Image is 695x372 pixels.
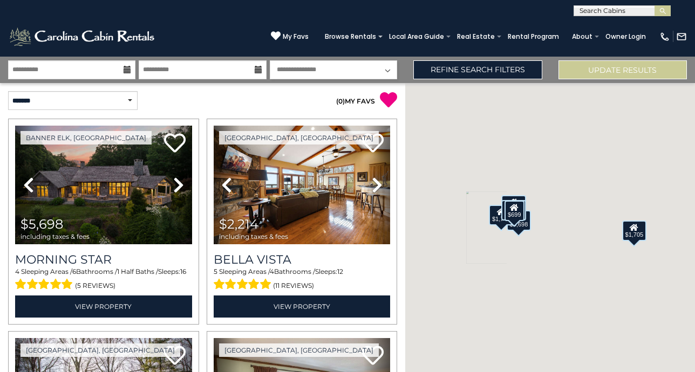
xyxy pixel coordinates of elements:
[219,216,258,232] span: $2,214
[270,267,274,275] span: 4
[600,29,651,44] a: Owner Login
[558,60,687,79] button: Update Results
[567,29,598,44] a: About
[219,233,288,240] span: including taxes & fees
[214,267,391,293] div: Sleeping Areas / Bathrooms / Sleeps:
[21,343,180,357] a: [GEOGRAPHIC_DATA], [GEOGRAPHIC_DATA]
[214,295,391,318] a: View Property
[659,31,670,42] img: phone-regular-white.png
[214,252,391,267] a: Bella Vista
[273,279,314,293] span: (11 reviews)
[8,26,158,47] img: White-1-2.png
[413,60,542,79] a: Refine Search Filters
[15,267,192,293] div: Sleeping Areas / Bathrooms / Sleeps:
[219,131,379,144] a: [GEOGRAPHIC_DATA], [GEOGRAPHIC_DATA]
[75,279,115,293] span: (5 reviews)
[338,97,343,105] span: 0
[15,252,192,267] a: Morning Star
[219,343,379,357] a: [GEOGRAPHIC_DATA], [GEOGRAPHIC_DATA]
[21,216,63,232] span: $5,698
[164,345,186,368] a: Add to favorites
[502,29,564,44] a: Rental Program
[214,126,391,244] img: thumbnail_164493838.jpeg
[505,201,524,221] div: $699
[676,31,687,42] img: mail-regular-white.png
[15,126,192,244] img: thumbnail_163276265.jpeg
[283,32,309,42] span: My Favs
[506,210,531,231] div: $5,698
[319,29,381,44] a: Browse Rentals
[72,267,76,275] span: 6
[180,267,186,275] span: 16
[337,267,343,275] span: 12
[489,205,514,225] div: $1,747
[622,221,646,241] div: $1,705
[384,29,449,44] a: Local Area Guide
[15,295,192,318] a: View Property
[15,267,19,275] span: 4
[336,97,375,105] a: (0)MY FAVS
[214,267,217,275] span: 5
[21,131,152,144] a: Banner Elk, [GEOGRAPHIC_DATA]
[164,132,186,155] a: Add to favorites
[336,97,345,105] span: ( )
[501,195,526,216] div: $2,050
[271,31,309,42] a: My Favs
[21,233,90,240] span: including taxes & fees
[501,200,526,221] div: $2,214
[452,29,500,44] a: Real Estate
[117,267,158,275] span: 1 Half Baths /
